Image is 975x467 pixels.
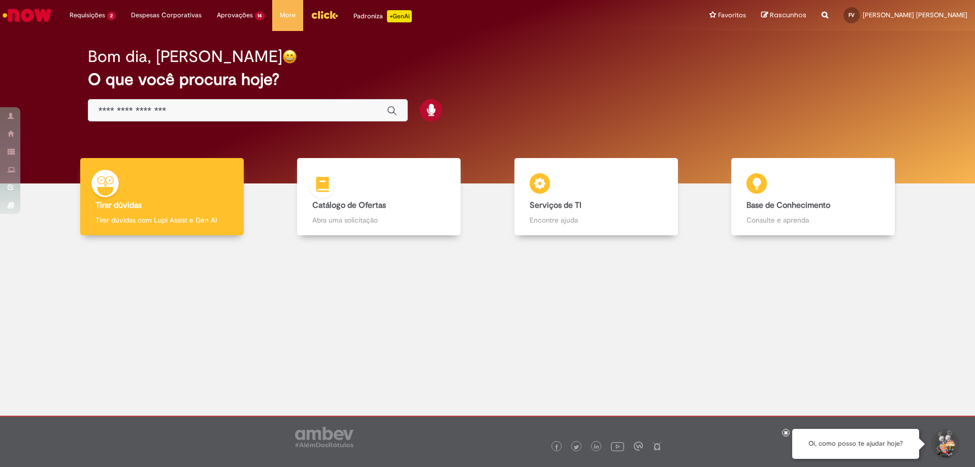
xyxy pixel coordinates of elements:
[95,200,142,210] b: Tirar dúvidas
[849,12,855,18] span: FV
[863,11,967,19] span: [PERSON_NAME] [PERSON_NAME]
[282,49,297,64] img: happy-face.png
[554,445,559,450] img: logo_footer_facebook.png
[611,440,624,453] img: logo_footer_youtube.png
[280,10,296,20] span: More
[718,10,746,20] span: Favoritos
[792,429,919,459] div: Oi, como posso te ajudar hoje?
[70,10,105,20] span: Requisições
[1,5,53,25] img: ServiceNow
[255,12,265,20] span: 14
[271,158,488,236] a: Catálogo de Ofertas Abra uma solicitação
[88,71,888,88] h2: O que você procura hoje?
[353,10,412,22] div: Padroniza
[311,7,338,22] img: click_logo_yellow_360x200.png
[530,215,663,225] p: Encontre ajuda
[770,10,806,20] span: Rascunhos
[929,429,960,459] button: Iniciar Conversa de Suporte
[387,10,412,22] p: +GenAi
[530,200,581,210] b: Serviços de TI
[594,444,599,450] img: logo_footer_linkedin.png
[131,10,202,20] span: Despesas Corporativas
[653,442,662,451] img: logo_footer_naosei.png
[705,158,922,236] a: Base de Conhecimento Consulte e aprenda
[634,442,643,451] img: logo_footer_workplace.png
[107,12,116,20] span: 2
[217,10,253,20] span: Aprovações
[88,48,282,66] h2: Bom dia, [PERSON_NAME]
[746,215,880,225] p: Consulte e aprenda
[295,427,353,447] img: logo_footer_ambev_rotulo_gray.png
[574,445,579,450] img: logo_footer_twitter.png
[312,200,386,210] b: Catálogo de Ofertas
[487,158,705,236] a: Serviços de TI Encontre ajuda
[761,11,806,20] a: Rascunhos
[746,200,830,210] b: Base de Conhecimento
[53,158,271,236] a: Tirar dúvidas Tirar dúvidas com Lupi Assist e Gen Ai
[312,215,445,225] p: Abra uma solicitação
[95,215,229,225] p: Tirar dúvidas com Lupi Assist e Gen Ai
